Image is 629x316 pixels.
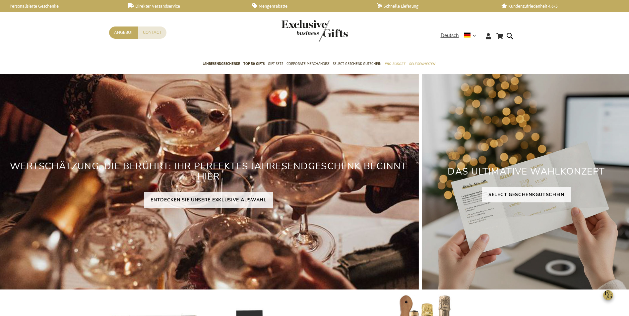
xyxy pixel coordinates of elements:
[409,60,435,67] span: Gelegenheiten
[243,60,265,67] span: TOP 50 Gifts
[286,60,330,67] span: Corporate Merchandise
[268,60,283,67] span: Gift Sets
[377,3,490,9] a: Schnelle Lieferung
[109,26,138,39] a: Angebot
[144,192,273,208] a: ENTDECKEN SIE UNSERE EXKLUSIVE AUSWAHL
[203,60,240,67] span: Jahresendgeschenke
[441,32,459,39] span: Deutsch
[282,20,348,42] img: Exclusive Business gifts logo
[501,3,615,9] a: Kundenzufriedenheit 4,6/5
[282,20,315,42] a: store logo
[482,187,571,202] a: SELECT GESCHENKGUTSCHEIN
[441,32,480,39] div: Deutsch
[128,3,241,9] a: Direkter Versandservice
[333,60,381,67] span: Select Geschenk Gutschein
[252,3,366,9] a: Mengenrabatte
[3,3,117,9] a: Personalisierte Geschenke
[385,60,405,67] span: Pro Budget
[138,26,166,39] a: Contact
